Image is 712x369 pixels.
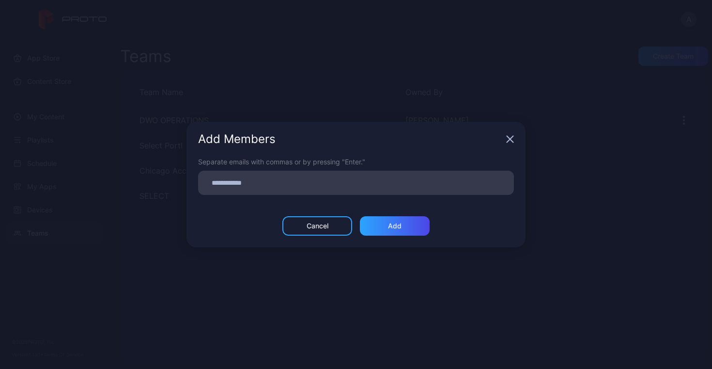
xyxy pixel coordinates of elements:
div: Add Members [198,133,502,145]
button: Cancel [282,216,352,236]
div: Separate emails with commas or by pressing "Enter." [198,157,514,167]
button: Add [360,216,430,236]
div: Add [388,222,402,230]
div: Cancel [307,222,328,230]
